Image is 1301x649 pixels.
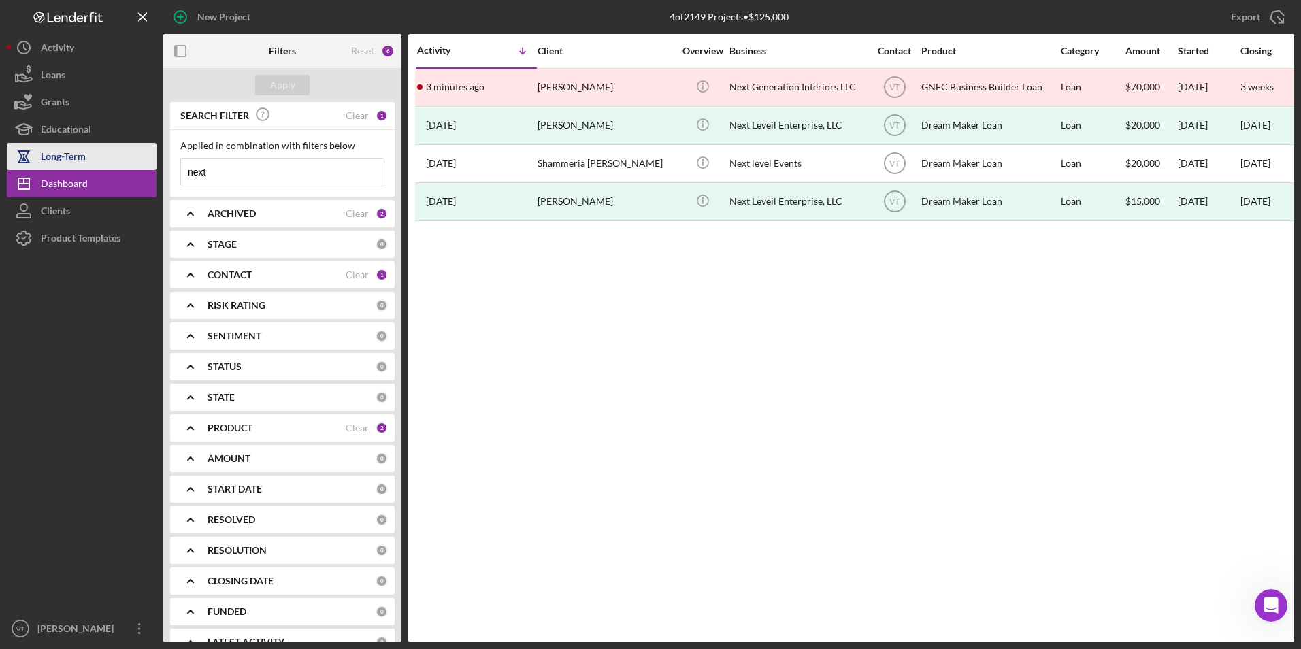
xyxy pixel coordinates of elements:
[7,224,157,252] a: Product Templates
[1240,81,1274,93] time: 3 weeks
[538,146,674,182] div: Shammeria [PERSON_NAME]
[66,7,154,17] h1: [PERSON_NAME]
[255,75,310,95] button: Apply
[376,330,388,342] div: 0
[16,625,24,633] text: VT
[1240,120,1270,131] div: [DATE]
[208,484,262,495] b: START DATE
[426,82,484,93] time: 2025-08-21 20:48
[239,5,263,30] div: Close
[42,32,261,68] div: Archive a Project
[21,446,32,456] button: Emoji picker
[197,3,250,31] div: New Project
[729,146,866,182] div: Next level Events
[1061,107,1124,144] div: Loan
[39,7,61,29] img: Profile image for Christina
[1178,69,1239,105] div: [DATE]
[376,636,388,648] div: 0
[208,208,256,219] b: ARCHIVED
[66,17,163,31] p: Active in the last 15m
[677,46,728,56] div: Overview
[426,158,456,169] time: 2023-01-09 19:44
[538,69,674,105] div: [PERSON_NAME]
[11,180,261,472] div: Christina says…
[41,197,70,228] div: Clients
[346,422,369,433] div: Clear
[59,153,135,163] b: [PERSON_NAME]
[921,46,1057,56] div: Product
[208,637,284,648] b: LATEST ACTIVITY
[1178,146,1239,182] div: [DATE]
[889,83,900,93] text: VT
[1125,146,1176,182] div: $20,000
[381,44,395,58] div: 6
[7,61,157,88] button: Loans
[1061,146,1124,182] div: Loan
[208,606,246,617] b: FUNDED
[11,180,223,442] div: Hi [PERSON_NAME],Thanks for reaching out. Yes, please go ahead and send the application link to t...
[208,514,255,525] b: RESOLVED
[41,34,74,65] div: Activity
[346,110,369,121] div: Clear
[921,184,1057,220] div: Dream Maker Loan
[376,544,388,556] div: 0
[1178,46,1239,56] div: Started
[22,407,212,420] div: Best,
[376,422,388,434] div: 2
[213,5,239,31] button: Home
[7,170,157,197] button: Dashboard
[7,116,157,143] button: Educational
[538,46,674,56] div: Client
[65,446,76,456] button: Upload attachment
[729,107,866,144] div: Next Leveil Enterprise, LLC
[7,143,157,170] button: Long-Term
[180,140,384,151] div: Applied in combination with filters below
[1125,69,1176,105] div: $70,000
[921,146,1057,182] div: Dream Maker Loan
[208,300,265,311] b: RISK RATING
[1061,69,1124,105] div: Loan
[56,80,203,91] strong: Management Resume Form
[208,361,242,372] b: STATUS
[163,3,264,31] button: New Project
[208,331,261,342] b: SENTIMENT
[208,422,252,433] b: PRODUCT
[269,46,296,56] b: Filters
[376,299,388,312] div: 0
[729,69,866,105] div: Next Generation Interiors LLC
[41,88,69,119] div: Grants
[22,280,212,400] div: Since the old project for this client has been archived, he should have no issue working on the n...
[1061,46,1124,56] div: Category
[1061,184,1124,220] div: Loan
[1125,184,1176,220] div: $15,000
[7,197,157,224] button: Clients
[889,159,900,169] text: VT
[41,170,88,201] div: Dashboard
[208,576,274,586] b: CLOSING DATE
[670,12,789,22] div: 4 of 2149 Projects • $125,000
[426,196,456,207] time: 2022-07-19 16:10
[94,115,223,127] span: More in the Help Center
[208,392,235,403] b: STATE
[22,188,212,202] div: Hi [PERSON_NAME],
[869,46,920,56] div: Contact
[59,152,232,164] div: joined the conversation
[41,143,86,173] div: Long-Term
[417,45,477,56] div: Activity
[11,110,33,131] img: Profile image for Operator
[1240,196,1270,207] div: [DATE]
[7,34,157,61] button: Activity
[7,88,157,116] button: Grants
[376,514,388,526] div: 0
[346,269,369,280] div: Clear
[1178,107,1239,144] div: [DATE]
[208,545,267,556] b: RESOLUTION
[538,184,674,220] div: [PERSON_NAME]
[1178,184,1239,220] div: [DATE]
[41,151,54,165] img: Profile image for Christina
